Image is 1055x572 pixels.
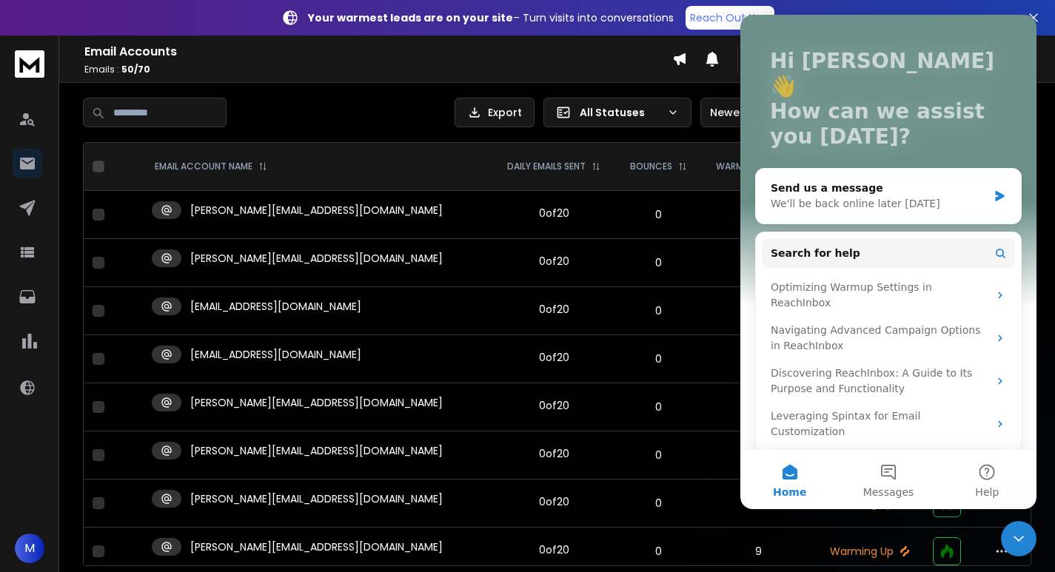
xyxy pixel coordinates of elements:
img: logo [15,50,44,78]
p: [PERSON_NAME][EMAIL_ADDRESS][DOMAIN_NAME] [190,251,443,266]
p: 0 [625,303,692,318]
p: [PERSON_NAME][EMAIL_ADDRESS][DOMAIN_NAME] [190,539,443,554]
td: 9 [701,239,816,287]
p: [EMAIL_ADDRESS][DOMAIN_NAME] [190,347,361,362]
p: 0 [625,544,692,559]
div: 0 of 20 [539,350,569,365]
button: Newest [700,98,797,127]
p: 0 [625,351,692,366]
div: EMAIL ACCOUNT NAME [155,161,267,172]
div: 0 of 20 [539,494,569,509]
p: – Turn visits into conversations [308,10,674,25]
p: Reach Out Now [690,10,770,25]
p: [PERSON_NAME][EMAIL_ADDRESS][DOMAIN_NAME] [190,395,443,410]
div: 0 of 20 [539,206,569,221]
td: 9 [701,191,816,239]
p: 0 [625,207,692,222]
button: M [15,534,44,563]
td: 9 [701,431,816,480]
td: 9 [701,383,816,431]
p: 0 [625,448,692,462]
p: [PERSON_NAME][EMAIL_ADDRESS][DOMAIN_NAME] [190,443,443,458]
p: BOUNCES [630,161,672,172]
td: 9 [701,480,816,528]
td: 9 [701,335,816,383]
p: All Statuses [580,105,661,120]
p: [PERSON_NAME][EMAIL_ADDRESS][DOMAIN_NAME] [190,491,443,506]
p: [EMAIL_ADDRESS][DOMAIN_NAME] [190,299,361,314]
a: Reach Out Now [686,6,774,30]
iframe: Intercom live chat [1001,521,1036,556]
div: 0 of 20 [539,398,569,413]
button: Export [455,98,535,127]
div: 0 of 20 [539,446,569,461]
p: 0 [625,255,692,270]
p: DAILY EMAILS SENT [507,161,586,172]
div: 0 of 20 [539,542,569,557]
div: 0 of 20 [539,254,569,269]
p: Warming Up [825,544,915,559]
p: Emails : [84,64,672,75]
strong: Your warmest leads are on your site [308,10,513,25]
iframe: Intercom live chat [740,15,1036,509]
p: 0 [625,400,692,414]
td: 9 [701,287,816,335]
p: 0 [625,496,692,511]
span: 50 / 70 [121,63,150,75]
h1: Email Accounts [84,43,672,61]
p: [PERSON_NAME][EMAIL_ADDRESS][DOMAIN_NAME] [190,203,443,218]
div: 0 of 20 [539,302,569,317]
p: WARMUP EMAILS [716,161,786,172]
